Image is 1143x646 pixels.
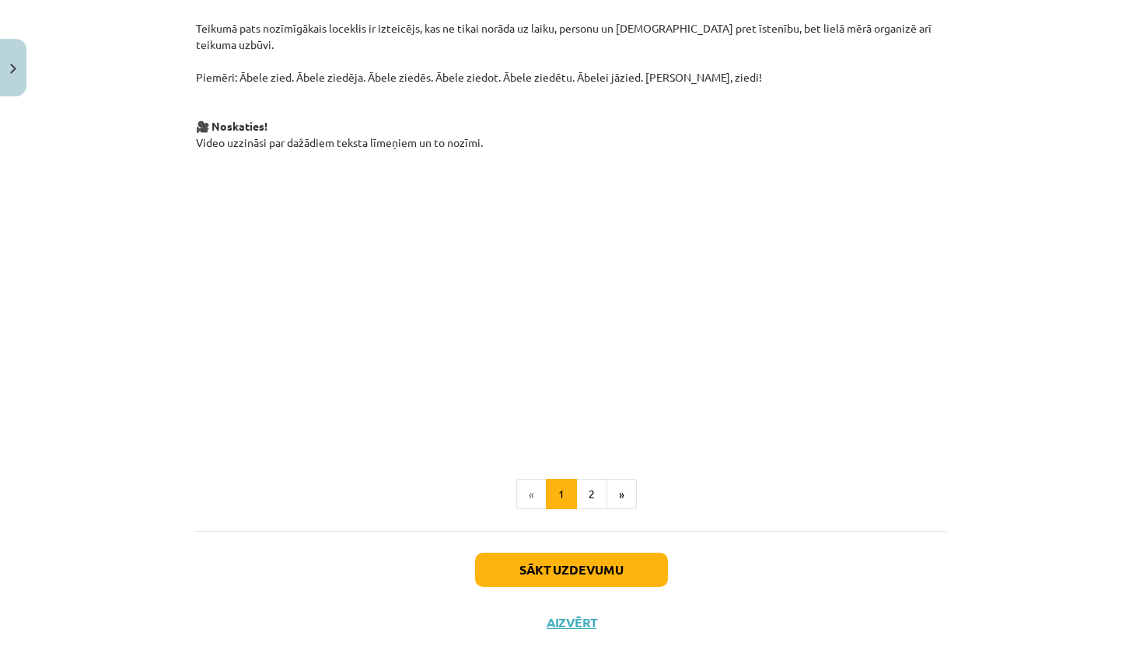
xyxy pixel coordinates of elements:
p: Teikumā pats nozīmīgākais loceklis ir izteicējs, kas ne tikai norāda uz laiku, personu un [DEMOGR... [196,4,947,151]
button: Sākt uzdevumu [475,553,668,587]
img: icon-close-lesson-0947bae3869378f0d4975bcd49f059093ad1ed9edebbc8119c70593378902aed.svg [10,64,16,74]
button: 2 [576,479,607,510]
nav: Page navigation example [196,479,947,510]
strong: 🎥 Noskaties! [196,119,267,133]
button: Aizvērt [542,615,601,630]
button: 1 [546,479,577,510]
button: » [606,479,637,510]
